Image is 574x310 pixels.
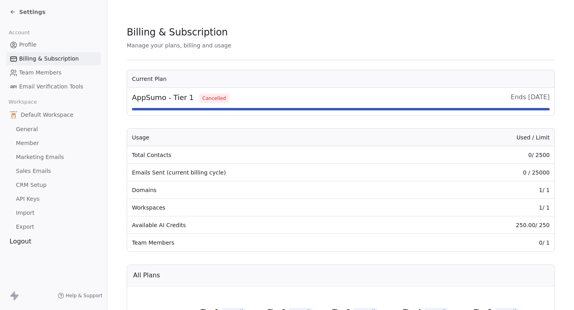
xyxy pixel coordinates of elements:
[127,181,428,199] td: Domains
[16,167,51,175] span: Sales Emails
[6,123,101,136] a: General
[127,42,231,49] span: Manage your plans, billing and usage
[16,139,39,147] span: Member
[6,237,101,246] div: Logout
[19,69,61,77] span: Team Members
[428,199,554,216] td: 1 / 1
[6,192,101,206] a: API Keys
[127,216,428,234] td: Available AI Credits
[16,153,64,161] span: Marketing Emails
[428,146,554,164] td: 0 / 2500
[6,151,101,164] a: Marketing Emails
[127,164,428,181] td: Emails Sent (current billing cycle)
[58,292,102,299] a: Help & Support
[133,271,160,280] span: All Plans
[428,216,554,234] td: 250.00 / 250
[16,181,47,189] span: CRM Setup
[6,179,101,192] a: CRM Setup
[5,27,33,39] span: Account
[132,92,229,103] span: AppSumo - Tier 1
[16,209,34,217] span: Import
[6,38,101,51] a: Profile
[19,82,83,91] span: Email Verification Tools
[428,129,554,146] th: Used / Limit
[10,111,18,119] img: Medimall%20logo%20(2).1.jpg
[127,199,428,216] td: Workspaces
[127,26,228,38] span: Billing & Subscription
[6,80,101,93] a: Email Verification Tools
[428,164,554,181] td: 0 / 25000
[10,8,45,16] a: Settings
[16,125,38,133] span: General
[6,66,101,79] a: Team Members
[127,146,428,164] td: Total Contacts
[6,206,101,220] a: Import
[6,165,101,178] a: Sales Emails
[127,234,428,251] td: Team Members
[6,52,101,65] a: Billing & Subscription
[19,8,45,16] span: Settings
[127,70,554,88] th: Current Plan
[5,96,40,108] span: Workspace
[199,94,229,103] span: Cancelled
[66,292,102,299] span: Help & Support
[19,55,79,63] span: Billing & Subscription
[21,111,73,119] span: Default Workspace
[16,195,39,203] span: API Keys
[428,181,554,199] td: 1 / 1
[511,92,550,103] span: Ends [DATE]
[6,220,101,233] a: Export
[6,137,101,150] a: Member
[127,129,428,146] th: Usage
[19,41,37,49] span: Profile
[428,234,554,251] td: 0 / 1
[16,223,34,231] span: Export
